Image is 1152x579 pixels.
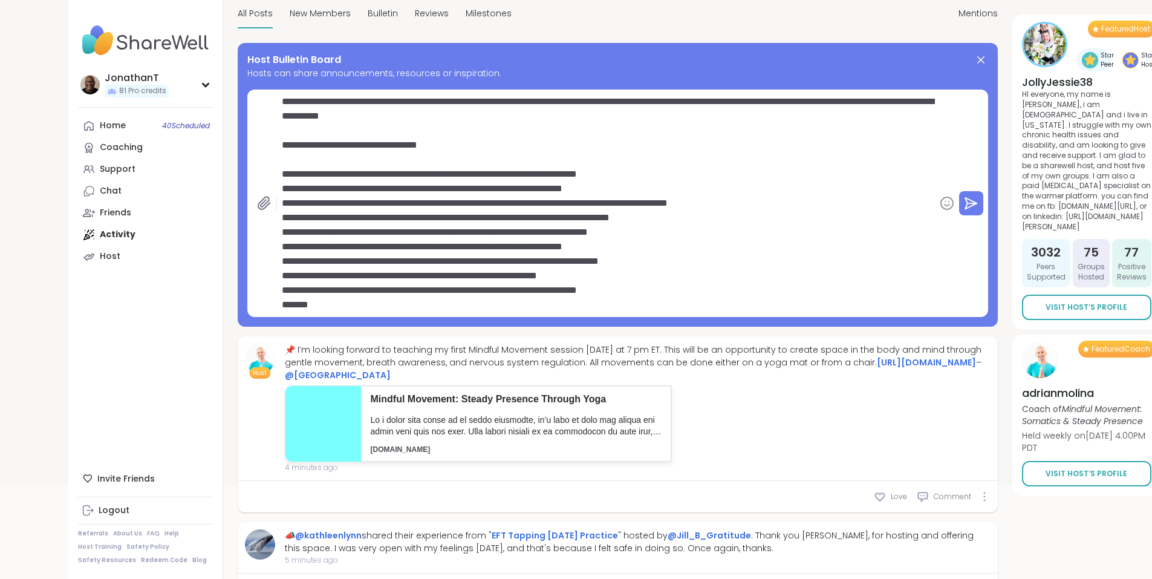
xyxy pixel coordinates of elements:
[1022,403,1151,427] p: Coach of
[247,67,988,80] span: Hosts can share announcements, resources or inspiration.
[162,121,210,131] span: 40 Scheduled
[958,7,998,20] span: Mentions
[285,385,672,462] a: Mindful Movement: Steady Presence Through YogaLo i dolor sita conse ad el seddo eiusmodte, in’u l...
[78,468,213,489] div: Invite Friends
[877,356,976,368] a: [URL][DOMAIN_NAME]
[285,344,991,382] div: 📌 I’m looking forward to teaching my first Mindful Movement session [DATE] at 7 pm ET. This will ...
[285,462,991,473] span: 4 minutes ago
[295,529,362,541] a: @kathleenlynn
[668,529,751,541] a: @Jill_B_Gratitude
[141,556,187,564] a: Redeem Code
[285,369,391,381] a: @[GEOGRAPHIC_DATA]
[78,246,213,267] a: Host
[285,555,991,566] span: 5 minutes ago
[1101,24,1150,34] span: Featured Host
[245,529,275,560] img: kathleenlynn
[285,529,991,555] div: 📣 shared their experience from " " hosted by : Thank you [PERSON_NAME], for hosting and offering ...
[1022,403,1143,427] i: Mindful Movement: Somatics & Steady Presence
[78,529,108,538] a: Referrals
[99,505,129,517] div: Logout
[1022,295,1151,320] a: Visit Host’s Profile
[934,491,971,502] span: Comment
[253,368,267,378] span: Host
[100,163,135,175] div: Support
[119,86,166,96] span: 81 Pro credits
[78,137,213,159] a: Coaching
[80,75,100,94] img: JonathanT
[105,71,169,85] div: JonathanT
[1022,461,1151,486] a: Visit Host’s Profile
[1027,262,1066,283] span: Peers Supported
[290,7,351,20] span: New Members
[371,445,662,455] p: [DOMAIN_NAME]
[78,202,213,224] a: Friends
[1078,262,1105,283] span: Groups Hosted
[466,7,512,20] span: Milestones
[100,142,143,154] div: Coaching
[113,529,142,538] a: About Us
[164,529,179,538] a: Help
[1022,342,1058,378] img: adrianmolina
[285,386,361,462] img: f5a0a3b9-08df-46c8-b84d-2a021f8457c8
[100,120,126,132] div: Home
[126,543,169,551] a: Safety Policy
[1046,302,1127,313] span: Visit Host’s Profile
[1092,344,1150,354] span: Featured Coach
[78,180,213,202] a: Chat
[78,556,136,564] a: Safety Resources
[1022,430,1151,454] p: Held weekly on [DATE] 4:00PM PDT
[78,159,213,180] a: Support
[1022,90,1151,232] p: HI everyone, my name is [PERSON_NAME], i am [DEMOGRAPHIC_DATA] and i live in [US_STATE]. I strugg...
[1046,468,1127,479] span: Visit Host’s Profile
[415,7,449,20] span: Reviews
[100,250,120,263] div: Host
[78,500,213,522] a: Logout
[78,115,213,137] a: Home40Scheduled
[371,393,662,406] p: Mindful Movement: Steady Presence Through Yoga
[192,556,207,564] a: Blog
[368,7,398,20] span: Bulletin
[147,529,160,538] a: FAQ
[492,529,618,541] a: EFT Tapping [DATE] Practice
[1101,51,1114,69] span: Star Peer
[1084,244,1099,261] span: 75
[100,185,122,197] div: Chat
[371,414,662,438] p: Lo i dolor sita conse ad el seddo eiusmodte, in’u labo et dolo mag aliqua eni admin veni quis nos...
[78,19,213,62] img: ShareWell Nav Logo
[78,543,122,551] a: Host Training
[238,7,273,20] span: All Posts
[1022,385,1151,401] h4: adrianmolina
[247,53,341,67] span: Host Bulletin Board
[1124,244,1139,261] span: 77
[1031,244,1061,261] span: 3032
[245,344,275,374] img: adrianmolina
[1082,52,1098,68] img: Star Peer
[1117,262,1147,283] span: Positive Reviews
[891,491,907,502] span: Love
[1024,24,1066,65] img: JollyJessie38
[100,207,131,219] div: Friends
[1122,52,1139,68] img: Star Host
[1022,74,1151,90] h4: JollyJessie38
